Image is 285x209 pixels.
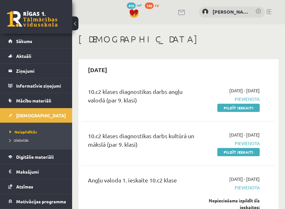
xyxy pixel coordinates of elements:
span: 410 [127,3,136,9]
a: Aktuāli [8,49,64,63]
a: Pildīt ieskaiti [217,104,260,112]
span: [DEMOGRAPHIC_DATA] [16,113,66,118]
a: Mācību materiāli [8,93,64,108]
a: Sākums [8,34,64,48]
span: Pievienota [209,96,260,102]
div: 10.c2 klases diagnostikas darbs angļu valodā (par 9. klasi) [88,87,199,108]
a: Atzīmes [8,179,64,194]
a: Rīgas 1. Tālmācības vidusskola [7,11,58,27]
h2: [DATE] [82,62,114,77]
span: 148 [145,3,154,9]
a: Izlabotās [9,137,66,143]
span: Pievienota [209,184,260,191]
span: [DATE] - [DATE] [229,132,260,138]
span: Digitālie materiāli [16,154,54,160]
a: Digitālie materiāli [8,150,64,164]
a: Maksājumi [8,164,64,179]
span: Atzīmes [16,184,33,189]
h1: [DEMOGRAPHIC_DATA] [78,34,279,45]
a: Informatīvie ziņojumi [8,78,64,93]
span: Sākums [16,38,32,44]
a: [DEMOGRAPHIC_DATA] [8,108,64,123]
span: xp [155,3,159,8]
a: 410 mP [127,3,142,8]
div: 10.c2 klases diagnostikas darbs kultūrā un mākslā (par 9. klasi) [88,132,199,152]
a: Ziņojumi [8,64,64,78]
span: Neizpildītās [9,129,37,134]
span: Pievienota [209,140,260,147]
a: [PERSON_NAME] [213,8,249,15]
span: [DATE] - [DATE] [229,87,260,94]
span: Izlabotās [9,138,28,143]
div: Angļu valoda 1. ieskaite 10.c2 klase [88,176,199,187]
span: mP [137,3,142,8]
a: Motivācijas programma [8,194,64,209]
img: Anna Leibus [202,9,208,15]
legend: Informatīvie ziņojumi [16,78,64,93]
a: 148 xp [145,3,162,8]
legend: Maksājumi [16,164,64,179]
a: Pildīt ieskaiti [217,148,260,156]
a: Neizpildītās [9,129,66,135]
legend: Ziņojumi [16,64,64,78]
span: Motivācijas programma [16,199,66,204]
span: Mācību materiāli [16,98,51,103]
span: [DATE] - [DATE] [229,176,260,182]
span: Aktuāli [16,53,31,59]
